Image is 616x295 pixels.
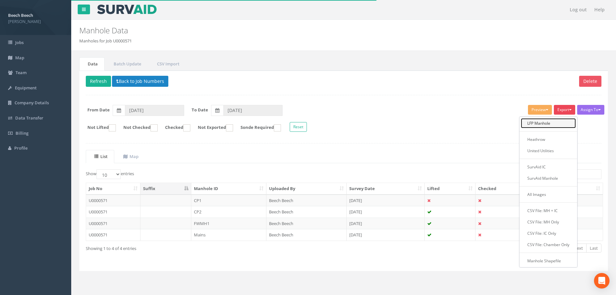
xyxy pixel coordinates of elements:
[8,11,63,24] a: Beech Beech [PERSON_NAME]
[125,105,184,116] input: From Date
[15,115,43,121] span: Data Transfer
[86,243,295,252] div: Showing 1 to 4 of 4 entries
[521,134,576,144] a: Heathrow
[159,124,190,131] label: Checked
[86,206,140,218] td: U0000571
[149,57,186,71] a: CSV Import
[94,153,107,159] uib-tab-heading: List
[16,130,28,136] span: Billing
[117,124,158,131] label: Not Checked
[15,40,24,45] span: Jobs
[105,57,148,71] a: Batch Update
[521,162,576,172] a: SurvAid IC
[521,189,576,199] a: All Images
[191,183,267,195] th: Manhole ID: activate to sort column ascending
[290,122,307,132] button: Reset
[521,173,576,183] a: SurvAid Manhole
[115,150,145,163] a: Map
[81,124,116,131] label: Not Lifted
[223,105,283,116] input: To Date
[79,57,105,71] a: Data
[347,183,425,195] th: Survey Date: activate to sort column ascending
[191,218,267,229] td: FWMH1
[586,244,601,253] a: Last
[521,256,576,266] a: Manhole Shapefile
[347,195,425,206] td: [DATE]
[16,70,27,75] span: Team
[266,206,347,218] td: Beech Beech
[86,169,134,179] label: Show entries
[140,183,191,195] th: Suffix: activate to sort column descending
[266,195,347,206] td: Beech Beech
[425,183,476,195] th: Lifted: activate to sort column ascending
[521,146,576,156] a: United Utilities
[521,217,576,227] a: CSV File: MH Only
[123,153,139,159] uib-tab-heading: Map
[191,229,267,241] td: Mains
[14,145,28,151] span: Profile
[554,105,575,115] button: Export
[191,195,267,206] td: CP1
[86,76,111,87] button: Refresh
[191,206,267,218] td: CP2
[234,124,281,131] label: Sonde Required
[86,150,114,163] a: List
[521,206,576,216] a: CSV File: MH + IC
[8,18,63,25] span: [PERSON_NAME]
[521,228,576,238] a: CSV File: IC Only
[577,105,604,115] button: Assign To
[266,218,347,229] td: Beech Beech
[191,124,233,131] label: Not Exported
[79,26,518,35] h2: Manhole Data
[86,183,140,195] th: Job No: activate to sort column ascending
[15,100,49,106] span: Company Details
[594,273,610,289] div: Open Intercom Messenger
[347,206,425,218] td: [DATE]
[266,183,347,195] th: Uploaded By: activate to sort column ascending
[8,12,33,18] strong: Beech Beech
[521,118,576,128] a: LFP Manhole
[521,240,576,250] a: CSV File: Chamber Only
[570,244,587,253] a: Next
[15,55,24,61] span: Map
[15,85,37,91] span: Equipment
[192,107,208,113] label: To Date
[79,38,132,44] li: Manholes for Job U0000571
[86,229,140,241] td: U0000571
[266,229,347,241] td: Beech Beech
[112,76,168,87] button: Back to Job Numbers
[528,105,552,115] button: Preview
[347,229,425,241] td: [DATE]
[96,169,121,179] select: Showentries
[476,183,538,195] th: Checked: activate to sort column ascending
[86,218,140,229] td: U0000571
[347,218,425,229] td: [DATE]
[579,76,601,87] button: Delete
[86,195,140,206] td: U0000571
[87,107,110,113] label: From Date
